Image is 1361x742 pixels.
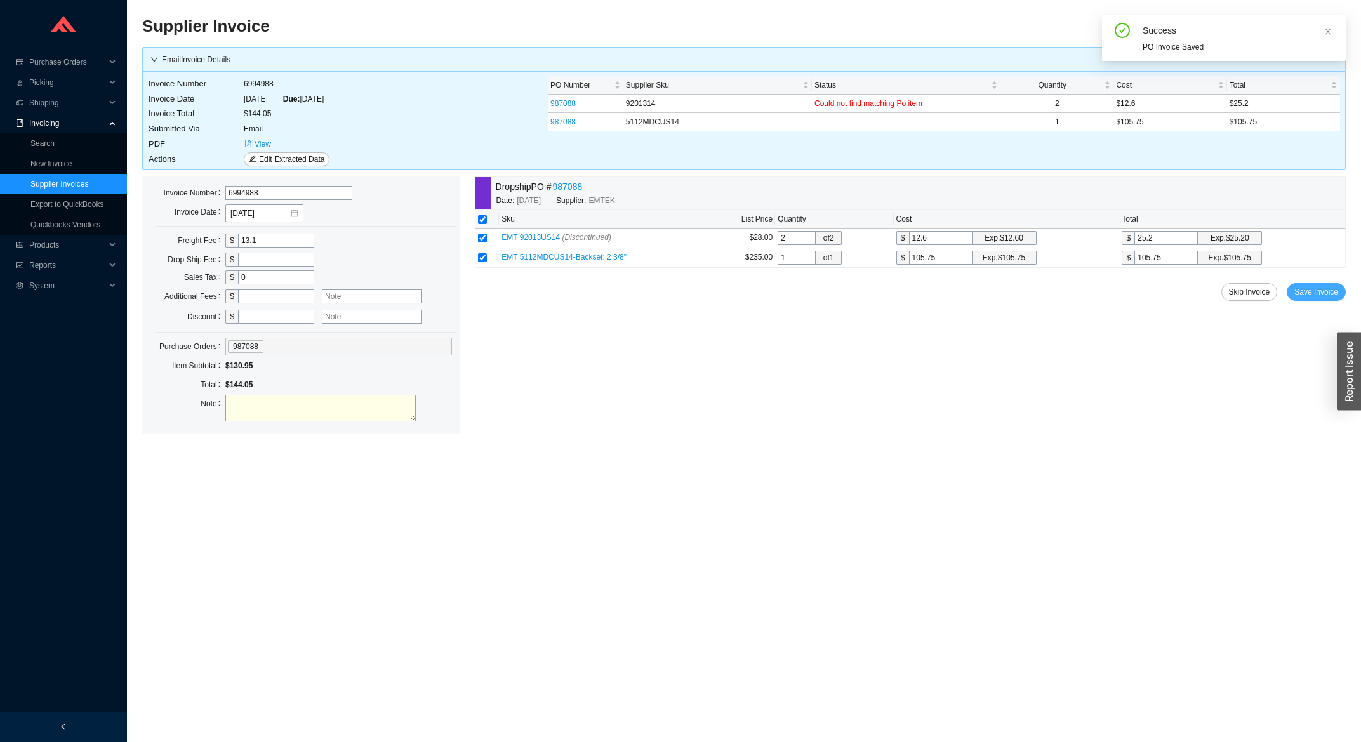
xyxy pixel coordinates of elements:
td: Invoice Date [148,91,243,107]
span: Skip Invoice [1229,286,1270,298]
th: Status sortable [812,76,1000,95]
span: Status [814,79,988,91]
a: Export to QuickBooks [30,200,103,209]
span: [DATE] [517,194,541,207]
span: book [15,119,24,127]
span: down [150,56,158,63]
label: Item Subtotal [172,357,225,374]
th: List Price [696,210,775,229]
span: Shipping [29,93,105,113]
th: Total [1119,210,1345,229]
label: Discount [187,308,225,326]
div: Could not find matching Po item [814,97,998,110]
a: New Invoice [30,159,72,168]
span: $144.05 [225,380,253,389]
div: $ [896,231,909,245]
span: Reports [29,255,105,275]
th: Cost [894,210,1120,229]
span: edit [249,155,256,164]
th: Quantity [775,210,893,229]
span: View [255,138,271,150]
td: Invoice Total [148,106,243,121]
span: setting [15,282,24,289]
label: Invoice Number [164,184,225,202]
div: $ [225,253,238,267]
td: $105.75 [1113,113,1226,131]
button: Save Invoice [1287,283,1346,301]
td: $105.75 [1227,113,1340,131]
div: Date: Supplier: [496,194,691,207]
td: [DATE] [DATE] [243,91,330,107]
span: EMT 92013US14 [501,233,611,242]
td: 2 [1000,95,1113,113]
span: 987088 [228,340,263,353]
th: PO Number sortable [548,76,623,95]
div: $235.00 [699,251,773,263]
button: editEdit Extracted Data [244,152,329,166]
div: $ [1122,251,1134,265]
span: Invoicing [29,113,105,133]
label: Drop Ship Fee [168,251,225,268]
th: Cost sortable [1113,76,1226,95]
div: Dropship PO # [496,180,691,194]
label: Invoice Date [175,203,225,221]
i: (Discontinued) [562,233,611,242]
span: Cost [1116,79,1214,91]
div: $ [225,270,238,284]
input: 09/04/2025 [230,207,289,220]
a: Supplier Invoices [30,180,88,189]
span: System [29,275,105,296]
div: PO Invoice Saved [1143,41,1336,53]
div: Exp. $105.75 [983,251,1025,264]
span: left [60,723,67,731]
span: Picking [29,72,105,93]
div: Email Invoice Details [150,53,1338,66]
div: $ [225,234,238,248]
td: Actions [148,152,243,167]
button: Skip Invoice [1221,283,1278,301]
div: Exp. $105.75 [1209,251,1251,264]
span: read [15,241,24,249]
span: EMTEK [588,194,614,207]
span: Purchase Orders [29,52,105,72]
label: Additional Fees [164,288,225,305]
span: EMT 5112MDCUS14-Backset: 2 3/8" [501,253,627,262]
span: Quantity [1003,79,1101,91]
span: check-circle [1115,23,1130,41]
td: $12.6 [1113,95,1226,113]
a: Quickbooks Vendors [30,220,100,229]
span: Edit Extracted Data [259,153,324,166]
a: Search [30,139,55,148]
span: Products [29,235,105,255]
td: $144.05 [243,106,330,121]
span: Due: [283,95,300,103]
td: PDF [148,136,243,152]
div: $ [225,289,238,303]
th: Total sortable [1227,76,1340,95]
td: 1 [1000,113,1113,131]
div: $ [1122,231,1134,245]
label: Sales Tax [184,268,225,286]
a: 987088 [553,180,583,194]
span: $130.95 [225,361,253,370]
span: Total [1230,79,1328,91]
button: file-pdfView [244,137,272,151]
span: of 1 [816,251,841,264]
a: 987088 [550,99,576,108]
td: Submitted Via [148,121,243,136]
span: Save Invoice [1294,286,1338,298]
h2: Supplier Invoice [142,15,1045,37]
span: PO Number [550,79,611,91]
td: Email [243,121,330,136]
th: Supplier Sku sortable [623,76,812,95]
td: $25.2 [1227,95,1340,113]
span: credit-card [15,58,24,66]
td: 6994988 [243,76,330,91]
span: Supplier Sku [626,79,800,91]
div: $ [225,310,238,324]
label: Purchase Orders [159,338,225,355]
span: file-pdf [244,140,252,149]
div: Exp. $25.20 [1211,232,1249,244]
div: $ [896,251,909,265]
td: 9201314 [623,95,812,113]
